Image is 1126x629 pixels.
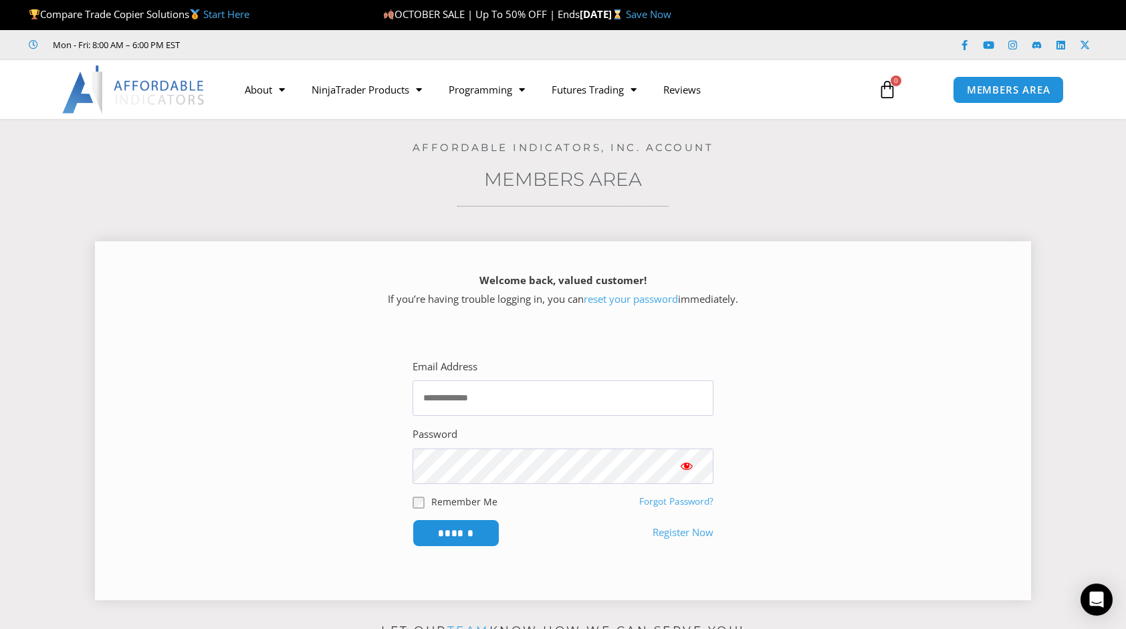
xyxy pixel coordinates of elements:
[858,70,917,109] a: 0
[1081,584,1113,616] div: Open Intercom Messenger
[484,168,642,191] a: Members Area
[612,9,623,19] img: ⌛
[49,37,180,53] span: Mon - Fri: 8:00 AM – 6:00 PM EST
[639,495,713,507] a: Forgot Password?
[29,9,39,19] img: 🏆
[231,74,863,105] nav: Menu
[653,523,713,542] a: Register Now
[383,7,580,21] span: OCTOBER SALE | Up To 50% OFF | Ends
[431,495,497,509] label: Remember Me
[384,9,394,19] img: 🍂
[199,38,399,51] iframe: Customer reviews powered by Trustpilot
[660,449,713,483] button: Show password
[650,74,714,105] a: Reviews
[967,85,1050,95] span: MEMBERS AREA
[62,66,206,114] img: LogoAI | Affordable Indicators – NinjaTrader
[435,74,538,105] a: Programming
[626,7,671,21] a: Save Now
[891,76,901,86] span: 0
[413,141,714,154] a: Affordable Indicators, Inc. Account
[29,7,249,21] span: Compare Trade Copier Solutions
[298,74,435,105] a: NinjaTrader Products
[538,74,650,105] a: Futures Trading
[580,7,626,21] strong: [DATE]
[953,76,1064,104] a: MEMBERS AREA
[413,358,477,376] label: Email Address
[413,425,457,444] label: Password
[479,273,647,287] strong: Welcome back, valued customer!
[584,292,678,305] a: reset your password
[190,9,200,19] img: 🥇
[203,7,249,21] a: Start Here
[118,271,1008,309] p: If you’re having trouble logging in, you can immediately.
[231,74,298,105] a: About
